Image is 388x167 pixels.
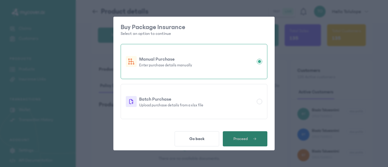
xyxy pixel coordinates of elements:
p: Enter purchase details manually [139,63,254,68]
button: Proceed [223,131,267,146]
p: Buy Package Insurance [121,24,267,31]
button: Go back [175,131,219,146]
p: Manual Purchase [139,55,254,63]
span: Go back [189,136,205,141]
span: Proceed [233,136,248,141]
p: Select an option to continue [121,31,267,37]
p: Upload purchase details from a xlsx file [139,103,254,108]
p: Batch Purchase [139,95,254,103]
